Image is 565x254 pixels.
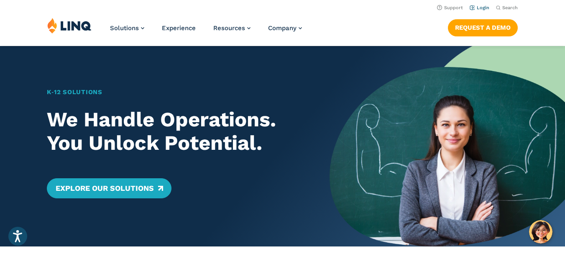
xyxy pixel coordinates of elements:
span: Company [268,24,297,32]
a: Company [268,24,302,32]
span: Solutions [110,24,139,32]
button: Hello, have a question? Let’s chat. [529,220,552,244]
nav: Button Navigation [448,18,518,36]
span: Resources [213,24,245,32]
a: Support [437,5,463,10]
h1: K‑12 Solutions [47,87,306,97]
a: Request a Demo [448,19,518,36]
a: Solutions [110,24,144,32]
h2: We Handle Operations. You Unlock Potential. [47,108,306,155]
img: Home Banner [330,46,565,246]
a: Experience [162,24,196,32]
span: Search [502,5,518,10]
a: Resources [213,24,251,32]
nav: Primary Navigation [110,18,302,45]
a: Explore Our Solutions [47,178,171,198]
a: Login [470,5,489,10]
img: LINQ | K‑12 Software [47,18,92,33]
button: Open Search Bar [496,5,518,11]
